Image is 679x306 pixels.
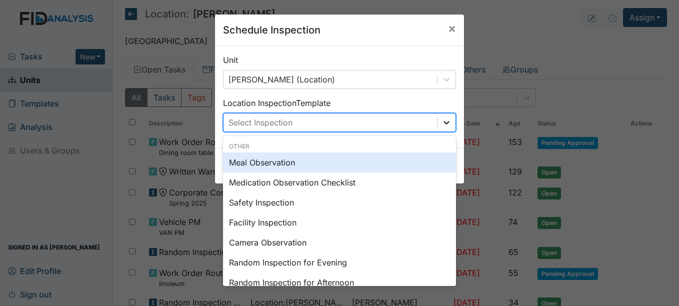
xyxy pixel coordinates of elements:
[448,21,456,35] span: ×
[223,252,456,272] div: Random Inspection for Evening
[223,272,456,292] div: Random Inspection for Afternoon
[223,97,330,109] label: Location Inspection Template
[223,152,456,172] div: Meal Observation
[223,22,320,37] h5: Schedule Inspection
[223,142,456,151] div: Other
[440,14,464,42] button: Close
[223,232,456,252] div: Camera Observation
[228,116,292,128] div: Select Inspection
[223,192,456,212] div: Safety Inspection
[228,73,335,85] div: [PERSON_NAME] (Location)
[223,172,456,192] div: Medication Observation Checklist
[223,54,238,66] label: Unit
[223,212,456,232] div: Facility Inspection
